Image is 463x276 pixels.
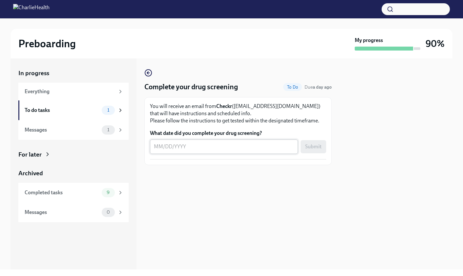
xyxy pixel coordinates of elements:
div: To do tasks [25,107,99,114]
img: CharlieHealth [13,4,50,14]
a: Everything [18,83,129,100]
div: Messages [25,126,99,134]
span: To Do [283,85,302,90]
div: For later [18,150,42,159]
a: Archived [18,169,129,178]
a: Messages1 [18,120,129,140]
a: In progress [18,69,129,77]
label: What date did you complete your drug screening? [150,130,326,137]
div: Everything [25,88,115,95]
h4: Complete your drug screening [144,82,238,92]
p: You will receive an email from ([EMAIL_ADDRESS][DOMAIN_NAME]) that will have instructions and sch... [150,103,326,124]
strong: My progress [355,37,383,44]
h2: Preboarding [18,37,76,50]
a: Messages0 [18,202,129,222]
h3: 90% [426,38,445,50]
span: Due [305,84,332,90]
a: To do tasks1 [18,100,129,120]
span: 0 [103,210,114,215]
a: For later [18,150,129,159]
div: Completed tasks [25,189,99,196]
span: September 1st, 2025 07:00 [305,84,332,90]
a: Completed tasks9 [18,183,129,202]
span: 1 [103,108,113,113]
strong: Checkr [216,103,232,109]
span: 9 [103,190,114,195]
strong: a day ago [313,84,332,90]
div: Messages [25,209,99,216]
span: 1 [103,127,113,132]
